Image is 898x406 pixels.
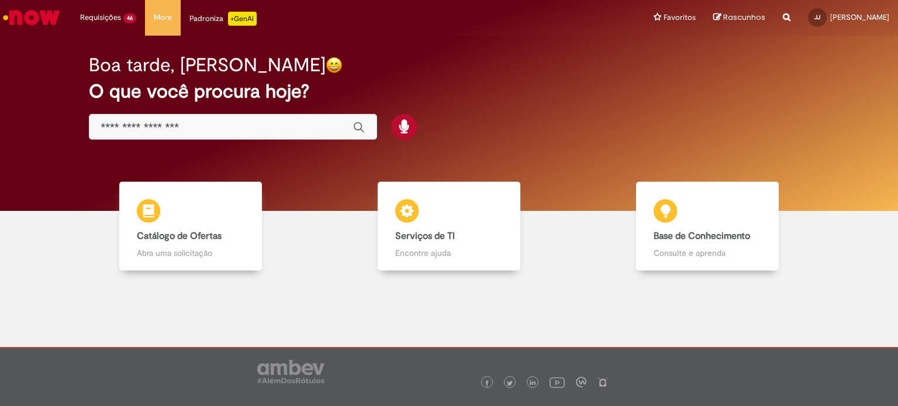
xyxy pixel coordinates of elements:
span: Requisições [80,12,121,23]
span: 46 [123,13,136,23]
span: Favoritos [664,12,696,23]
img: logo_footer_youtube.png [550,374,565,390]
h2: Boa tarde, [PERSON_NAME] [89,55,326,75]
div: Padroniza [189,12,257,26]
a: Base de Conhecimento Consulte e aprenda [578,182,837,271]
a: Serviços de TI Encontre ajuda [320,182,578,271]
span: JJ [814,13,820,21]
a: Rascunhos [713,12,765,23]
a: Catálogo de Ofertas Abra uma solicitação [61,182,320,271]
img: logo_footer_facebook.png [484,380,490,386]
b: Base de Conhecimento [654,230,750,242]
b: Catálogo de Ofertas [137,230,222,242]
img: logo_footer_linkedin.png [530,380,536,387]
span: Rascunhos [723,12,765,23]
h2: O que você procura hoje? [89,81,810,102]
p: +GenAi [228,12,257,26]
img: logo_footer_naosei.png [597,377,608,387]
img: logo_footer_twitter.png [507,380,513,386]
p: Consulte e aprenda [654,247,761,259]
p: Abra uma solicitação [137,247,244,259]
p: Encontre ajuda [395,247,502,259]
img: happy-face.png [326,57,343,74]
img: logo_footer_workplace.png [576,377,586,387]
span: [PERSON_NAME] [830,12,889,22]
span: More [154,12,172,23]
b: Serviços de TI [395,230,455,242]
img: logo_footer_ambev_rotulo_gray.png [257,360,324,383]
img: ServiceNow [1,6,61,29]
